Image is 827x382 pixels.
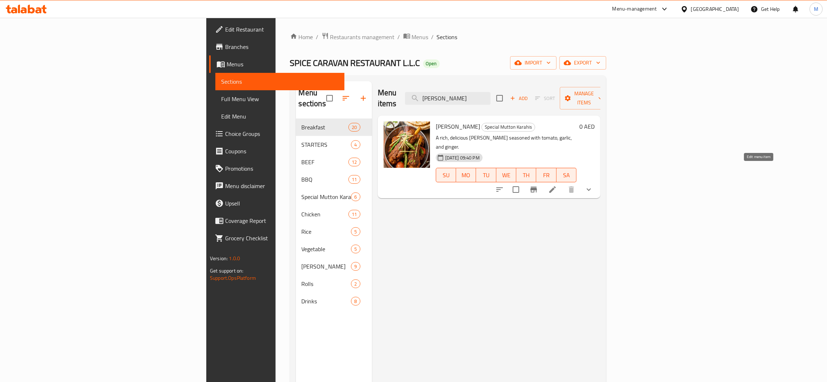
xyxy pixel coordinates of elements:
div: Taza Tandoor [302,262,351,271]
span: 20 [349,124,360,131]
span: Breakfast [302,123,349,132]
div: Vegetable [302,245,351,253]
div: Vegetable5 [296,240,372,258]
span: SPICE CARAVAN RESTAURANT L.L.C [290,55,420,71]
span: Special Mutton Karahis [482,123,535,131]
span: Special Mutton Karahis [302,192,351,201]
span: 6 [351,194,360,200]
button: SA [557,168,576,182]
span: MO [459,170,473,180]
span: SU [439,170,453,180]
span: Branches [225,42,339,51]
span: BBQ [302,175,349,184]
span: Menus [227,60,339,68]
svg: Show Choices [584,185,593,194]
span: Choice Groups [225,129,339,138]
button: sort-choices [491,181,508,198]
span: FR [539,170,553,180]
span: Rice [302,227,351,236]
span: Coupons [225,147,339,155]
img: Mutton Shinwari Karahi [384,121,430,168]
a: Sections [215,73,344,90]
span: Add [509,94,529,103]
span: Edit Menu [221,112,339,121]
a: Full Menu View [215,90,344,108]
div: Chicken11 [296,205,372,223]
div: Menu-management [612,5,657,13]
span: Edit Restaurant [225,25,339,34]
div: items [348,158,360,166]
a: Upsell [209,195,344,212]
span: 4 [351,141,360,148]
span: WE [499,170,513,180]
span: Add item [507,93,530,104]
span: [PERSON_NAME] [436,121,480,132]
span: Upsell [225,199,339,208]
span: TH [519,170,533,180]
span: Grocery Checklist [225,234,339,242]
span: 12 [349,159,360,166]
span: Select section [492,91,507,106]
span: Drinks [302,297,351,306]
a: Grocery Checklist [209,229,344,247]
span: 5 [351,228,360,235]
a: Restaurants management [322,32,395,42]
span: M [814,5,818,13]
div: items [351,279,360,288]
li: / [398,33,400,41]
a: Menus [403,32,429,42]
button: FR [536,168,556,182]
span: Open [423,61,440,67]
button: Branch-specific-item [525,181,542,198]
input: search [405,92,491,105]
div: items [351,140,360,149]
a: Menu disclaimer [209,177,344,195]
div: [GEOGRAPHIC_DATA] [691,5,739,13]
div: STARTERS4 [296,136,372,153]
span: [DATE] 09:40 PM [442,154,483,161]
nav: breadcrumb [290,32,606,42]
button: Add [507,93,530,104]
div: items [351,192,360,201]
div: Rolls2 [296,275,372,292]
span: Get support on: [210,266,243,275]
div: items [348,175,360,184]
span: 9 [351,263,360,270]
button: show more [580,181,597,198]
span: Sections [221,77,339,86]
span: Promotions [225,164,339,173]
button: Add section [355,90,372,107]
nav: Menu sections [296,116,372,313]
button: TH [516,168,536,182]
span: STARTERS [302,140,351,149]
span: Version: [210,254,228,263]
div: [PERSON_NAME]9 [296,258,372,275]
span: Sections [437,33,458,41]
li: / [431,33,434,41]
div: items [351,297,360,306]
button: export [559,56,606,70]
div: Special Mutton Karahis [481,123,535,132]
span: Select section first [530,93,560,104]
div: items [348,123,360,132]
button: import [510,56,557,70]
div: BEEF12 [296,153,372,171]
span: import [516,58,551,67]
a: Edit Menu [215,108,344,125]
div: Breakfast20 [296,119,372,136]
span: 1.0.0 [229,254,240,263]
span: 5 [351,246,360,253]
a: Promotions [209,160,344,177]
div: Chicken [302,210,349,219]
span: Menus [412,33,429,41]
div: Open [423,59,440,68]
a: Choice Groups [209,125,344,142]
button: Manage items [560,87,608,109]
a: Branches [209,38,344,55]
span: Rolls [302,279,351,288]
div: Rice5 [296,223,372,240]
span: Full Menu View [221,95,339,103]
